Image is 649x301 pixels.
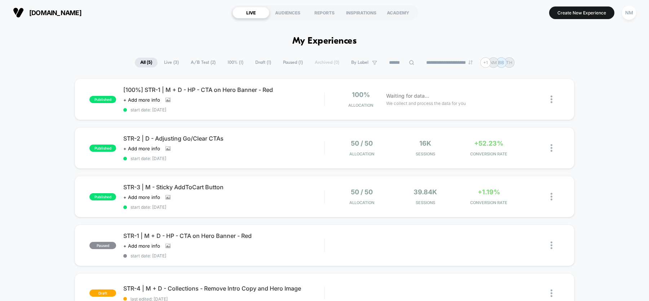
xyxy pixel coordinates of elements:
[551,242,552,249] img: close
[123,135,324,142] span: STR-2 | D - Adjusting Go/Clear CTAs
[480,57,491,68] div: + 1
[468,60,473,65] img: end
[551,193,552,200] img: close
[352,91,370,98] span: 100%
[343,7,380,18] div: INSPIRATIONS
[278,58,308,67] span: Paused ( 1 )
[222,58,249,67] span: 100% ( 1 )
[351,140,373,147] span: 50 / 50
[185,58,221,67] span: A/B Test ( 2 )
[123,285,324,292] span: STR-4 | M + D - Collections - Remove Intro Copy and Hero Image
[123,204,324,210] span: start date: [DATE]
[123,253,324,258] span: start date: [DATE]
[123,194,160,200] span: + Add more info
[250,58,277,67] span: Draft ( 1 )
[551,96,552,103] img: close
[380,7,416,18] div: ACADEMY
[13,7,24,18] img: Visually logo
[549,6,614,19] button: Create New Experience
[123,232,324,239] span: STR-1 | M + D - HP - CTA on Hero Banner - Red
[269,7,306,18] div: AUDIENCES
[386,92,429,100] span: Waiting for data...
[123,97,160,103] span: + Add more info
[29,9,81,17] span: [DOMAIN_NAME]
[351,60,368,65] span: By Label
[292,36,357,47] h1: My Experiences
[459,151,519,156] span: CONVERSION RATE
[89,242,116,249] span: paused
[351,188,373,196] span: 50 / 50
[89,96,116,103] span: published
[11,7,84,18] button: [DOMAIN_NAME]
[123,183,324,191] span: STR-3 | M - Sticky AddToCart Button
[306,7,343,18] div: REPORTS
[89,193,116,200] span: published
[386,100,466,107] span: We collect and process the data for you
[414,188,437,196] span: 39.84k
[419,140,431,147] span: 16k
[233,7,269,18] div: LIVE
[89,145,116,152] span: published
[490,60,497,65] p: NM
[123,107,324,112] span: start date: [DATE]
[551,144,552,152] img: close
[396,151,455,156] span: Sessions
[551,289,552,297] img: close
[123,243,160,249] span: + Add more info
[135,58,158,67] span: All ( 5 )
[123,86,324,93] span: [100%] STR-1 | M + D - HP - CTA on Hero Banner - Red
[478,188,500,196] span: +1.19%
[506,60,512,65] p: TH
[622,6,636,20] div: NM
[123,156,324,161] span: start date: [DATE]
[459,200,519,205] span: CONVERSION RATE
[498,60,504,65] p: BB
[159,58,184,67] span: Live ( 3 )
[474,140,503,147] span: +52.23%
[123,146,160,151] span: + Add more info
[349,200,374,205] span: Allocation
[89,289,116,297] span: draft
[348,103,373,108] span: Allocation
[349,151,374,156] span: Allocation
[620,5,638,20] button: NM
[396,200,455,205] span: Sessions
